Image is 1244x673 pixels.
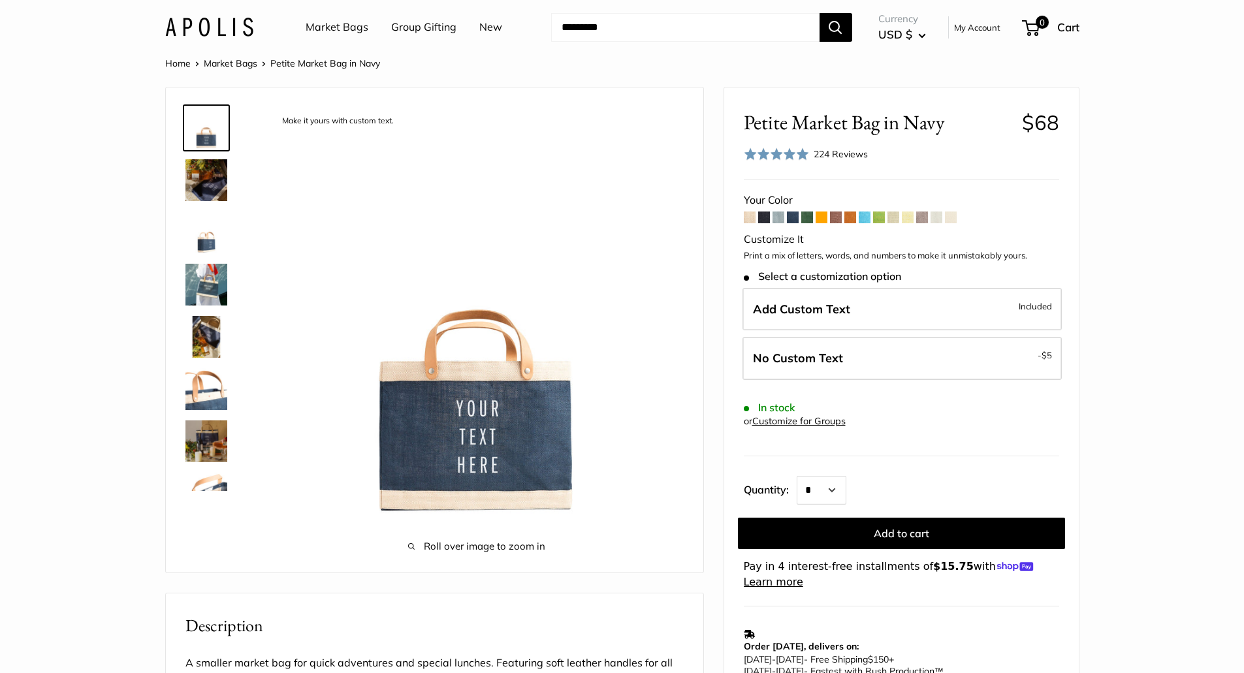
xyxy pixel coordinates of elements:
[183,261,230,308] a: Petite Market Bag in Navy
[753,302,850,317] span: Add Custom Text
[183,470,230,517] a: description_Inner pocket good for daily drivers.
[165,57,191,69] a: Home
[270,537,684,556] span: Roll over image to zoom in
[185,613,684,638] h2: Description
[753,351,843,366] span: No Custom Text
[744,249,1059,262] p: Print a mix of letters, words, and numbers to make it unmistakably yours.
[183,104,230,151] a: description_Make it yours with custom text.
[744,110,1012,134] span: Petite Market Bag in Navy
[744,230,1059,249] div: Customize It
[185,420,227,462] img: Petite Market Bag in Navy
[820,13,852,42] button: Search
[183,313,230,360] a: Petite Market Bag in Navy
[1019,298,1052,314] span: Included
[742,337,1062,380] label: Leave Blank
[814,148,868,160] span: 224 Reviews
[868,653,889,665] span: $150
[744,401,795,414] span: In stock
[752,415,846,427] a: Customize for Groups
[183,157,230,204] a: Petite Market Bag in Navy
[270,57,380,69] span: Petite Market Bag in Navy
[1038,347,1052,363] span: -
[878,10,926,28] span: Currency
[878,27,912,41] span: USD $
[183,209,230,256] a: Petite Market Bag in Navy
[185,159,227,201] img: Petite Market Bag in Navy
[551,13,820,42] input: Search...
[185,368,227,410] img: description_Super soft and durable leather handles.
[479,18,502,37] a: New
[744,472,797,505] label: Quantity:
[744,413,846,430] div: or
[391,18,456,37] a: Group Gifting
[776,653,804,665] span: [DATE]
[878,24,926,45] button: USD $
[1035,16,1048,29] span: 0
[165,55,380,72] nav: Breadcrumb
[772,653,776,665] span: -
[744,191,1059,210] div: Your Color
[185,211,227,253] img: Petite Market Bag in Navy
[183,418,230,465] a: Petite Market Bag in Navy
[183,366,230,413] a: description_Super soft and durable leather handles.
[738,518,1065,549] button: Add to cart
[204,57,257,69] a: Market Bags
[744,640,859,652] strong: Order [DATE], delivers on:
[954,20,1000,35] a: My Account
[744,270,901,283] span: Select a customization option
[742,288,1062,331] label: Add Custom Text
[1057,20,1079,34] span: Cart
[276,112,400,130] div: Make it yours with custom text.
[270,107,684,520] img: description_Make it yours with custom text.
[185,316,227,358] img: Petite Market Bag in Navy
[1042,350,1052,360] span: $5
[165,18,253,37] img: Apolis
[185,473,227,514] img: description_Inner pocket good for daily drivers.
[185,107,227,149] img: description_Make it yours with custom text.
[1022,110,1059,135] span: $68
[185,264,227,305] img: Petite Market Bag in Navy
[306,18,368,37] a: Market Bags
[1023,17,1079,38] a: 0 Cart
[744,653,772,665] span: [DATE]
